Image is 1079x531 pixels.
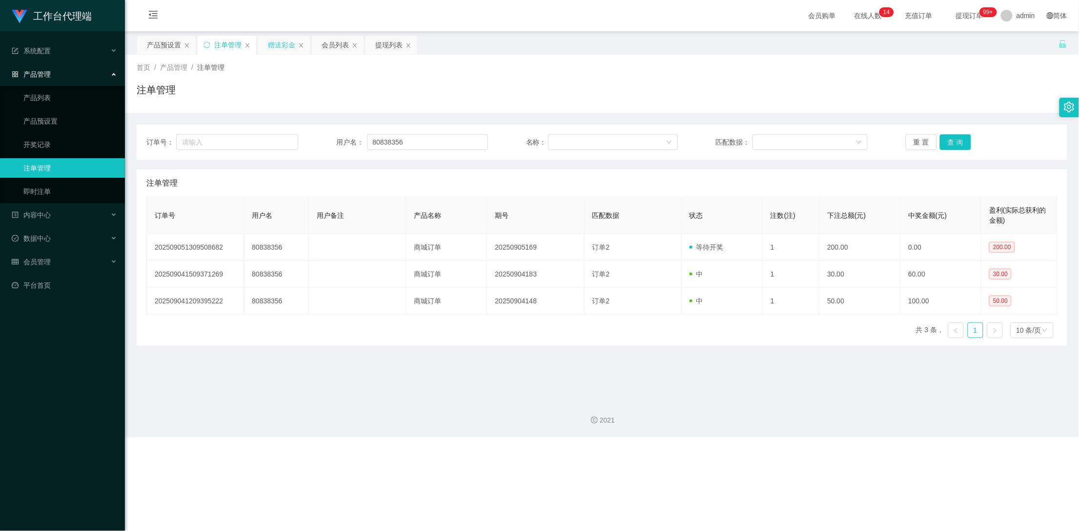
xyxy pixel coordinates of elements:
h1: 注单管理 [137,83,176,97]
span: 首页 [137,64,150,71]
span: 匹配数据 [592,212,620,219]
i: 图标: unlock [1059,40,1067,48]
a: 注单管理 [23,158,117,178]
i: 图标: appstore-o [12,71,19,78]
i: 图标: close [406,42,411,48]
span: 订单2 [592,243,610,251]
span: 注单管理 [197,64,224,71]
div: 注单管理 [214,36,242,54]
div: 产品预设置 [147,36,181,54]
span: 用户名 [252,212,272,219]
a: 图标: dashboard平台首页 [12,276,117,295]
sup: 1078 [979,7,997,17]
span: 订单2 [592,297,610,305]
td: 商城订单 [406,234,487,261]
input: 请输入 [367,134,489,150]
button: 查 询 [940,134,971,150]
span: 中奖金额(元) [908,212,947,219]
i: 图标: right [992,328,998,334]
i: 图标: copyright [591,417,598,424]
span: 等待开奖 [690,243,724,251]
td: 商城订单 [406,288,487,315]
i: 图标: down [1042,327,1048,334]
span: 在线人数 [850,12,887,19]
span: / [154,64,156,71]
a: 开奖记录 [23,135,117,154]
input: 请输入 [176,134,298,150]
td: 80838356 [244,288,309,315]
i: 图标: left [953,328,959,334]
td: 0.00 [900,234,981,261]
td: 80838356 [244,261,309,288]
span: 下注总额(元) [827,212,866,219]
i: 图标: close [184,42,190,48]
a: 工作台代理端 [12,12,92,20]
span: 中 [690,270,703,278]
i: 图标: setting [1064,102,1075,112]
td: 202509051309508682 [147,234,244,261]
p: 1 [883,7,887,17]
h1: 工作台代理端 [33,0,92,32]
span: 30.00 [989,269,1012,279]
span: 订单2 [592,270,610,278]
img: logo.9652507e.png [12,10,27,23]
td: 30.00 [819,261,900,288]
span: 用户名： [336,137,367,148]
td: 202509041509371269 [147,261,244,288]
a: 1 [968,323,983,338]
i: 图标: close [298,42,304,48]
span: 盈利(实际总获利的金额) [989,206,1046,224]
li: 共 3 条， [916,322,944,338]
a: 产品预设置 [23,111,117,131]
td: 100.00 [900,288,981,315]
span: 充值订单 [900,12,937,19]
td: 商城订单 [406,261,487,288]
li: 下一页 [987,322,1003,338]
i: 图标: close [352,42,358,48]
i: 图标: menu-fold [137,0,170,32]
span: 会员管理 [12,258,51,266]
td: 50.00 [819,288,900,315]
span: 系统配置 [12,47,51,55]
span: 用户备注 [317,212,344,219]
span: 注数(注) [771,212,795,219]
span: 数据中心 [12,234,51,242]
sup: 14 [879,7,894,17]
td: 200.00 [819,234,900,261]
div: 提现列表 [375,36,403,54]
span: 名称： [526,137,548,148]
span: 内容中心 [12,211,51,219]
div: 10 条/页 [1017,323,1041,338]
li: 上一页 [948,322,964,338]
span: 中 [690,297,703,305]
div: 会员列表 [322,36,349,54]
i: 图标: global [1047,12,1054,19]
span: 提现订单 [951,12,988,19]
i: 图标: form [12,47,19,54]
span: 产品管理 [12,70,51,78]
i: 图标: profile [12,212,19,218]
td: 80838356 [244,234,309,261]
td: 1 [763,261,819,288]
td: 1 [763,234,819,261]
a: 产品列表 [23,88,117,107]
div: 赠送彩金 [268,36,295,54]
span: 状态 [690,212,703,219]
li: 1 [968,322,983,338]
i: 图标: check-circle-o [12,235,19,242]
span: 匹配数据： [716,137,753,148]
td: 60.00 [900,261,981,288]
a: 即时注单 [23,182,117,201]
i: 图标: close [244,42,250,48]
span: 注单管理 [146,177,178,189]
p: 4 [887,7,890,17]
span: 订单号 [155,212,175,219]
td: 20250904183 [487,261,584,288]
span: / [191,64,193,71]
span: 50.00 [989,296,1012,306]
td: 202509041209395222 [147,288,244,315]
button: 重 置 [906,134,937,150]
td: 20250905169 [487,234,584,261]
span: 期号 [495,212,509,219]
i: 图标: sync [204,42,210,48]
